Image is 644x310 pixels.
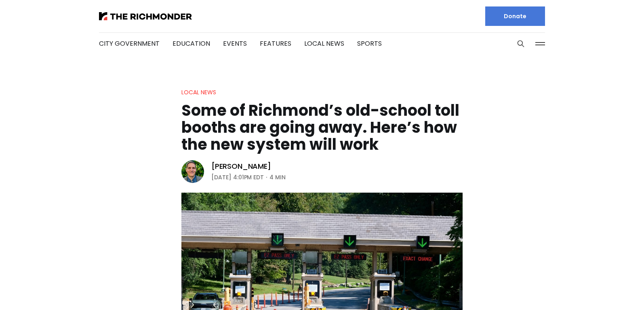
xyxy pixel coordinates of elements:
a: Local News [181,88,216,96]
h1: Some of Richmond’s old-school toll booths are going away. Here’s how the new system will work [181,102,463,153]
a: Education [173,39,210,48]
a: Events [223,39,247,48]
a: City Government [99,39,160,48]
time: [DATE] 4:01PM EDT [211,172,264,182]
a: Donate [485,6,545,26]
a: Local News [304,39,344,48]
img: The Richmonder [99,12,192,20]
button: Search this site [515,38,527,50]
img: Graham Moomaw [181,160,204,183]
iframe: portal-trigger [576,270,644,310]
span: 4 min [269,172,286,182]
a: Sports [357,39,382,48]
a: Features [260,39,291,48]
a: [PERSON_NAME] [211,161,271,171]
